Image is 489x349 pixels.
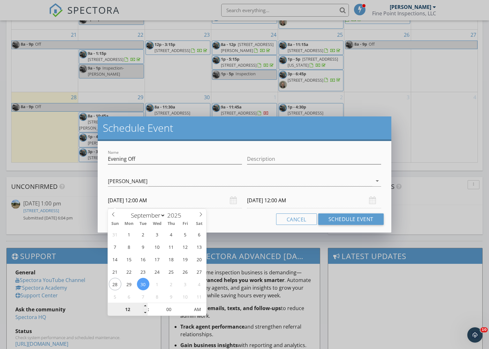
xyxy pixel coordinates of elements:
[151,228,163,241] span: September 3, 2025
[179,290,192,303] span: October 10, 2025
[137,241,149,253] span: September 9, 2025
[109,241,121,253] span: September 7, 2025
[137,253,149,265] span: September 16, 2025
[467,327,483,343] iframe: Intercom live chat
[108,193,242,208] input: Select date
[137,278,149,290] span: September 30, 2025
[108,222,122,226] span: Sun
[318,213,384,225] button: Schedule Event
[165,211,186,219] input: Year
[480,327,488,332] span: 10
[109,228,121,241] span: August 31, 2025
[165,278,177,290] span: October 2, 2025
[165,290,177,303] span: October 9, 2025
[137,228,149,241] span: September 2, 2025
[151,290,163,303] span: October 8, 2025
[150,222,164,226] span: Wed
[165,228,177,241] span: September 4, 2025
[193,265,206,278] span: September 27, 2025
[193,290,206,303] span: October 11, 2025
[123,253,135,265] span: September 15, 2025
[179,253,192,265] span: September 19, 2025
[276,213,317,225] button: Cancel
[123,228,135,241] span: September 1, 2025
[247,193,381,208] input: Select date
[179,241,192,253] span: September 12, 2025
[123,265,135,278] span: September 22, 2025
[151,278,163,290] span: October 1, 2025
[179,278,192,290] span: October 3, 2025
[164,222,178,226] span: Thu
[123,278,135,290] span: September 29, 2025
[151,265,163,278] span: September 24, 2025
[178,222,192,226] span: Fri
[193,228,206,241] span: September 6, 2025
[109,265,121,278] span: September 21, 2025
[136,222,150,226] span: Tue
[109,278,121,290] span: September 28, 2025
[137,290,149,303] span: October 7, 2025
[165,241,177,253] span: September 11, 2025
[137,265,149,278] span: September 23, 2025
[109,290,121,303] span: October 5, 2025
[122,222,136,226] span: Mon
[123,290,135,303] span: October 6, 2025
[373,177,381,185] i: arrow_drop_down
[151,241,163,253] span: September 10, 2025
[147,303,149,316] span: :
[193,253,206,265] span: September 20, 2025
[193,278,206,290] span: October 4, 2025
[103,122,386,134] h2: Schedule Event
[192,222,206,226] span: Sat
[151,253,163,265] span: September 17, 2025
[189,303,206,316] span: Click to toggle
[193,241,206,253] span: September 13, 2025
[109,253,121,265] span: September 14, 2025
[179,228,192,241] span: September 5, 2025
[165,253,177,265] span: September 18, 2025
[165,265,177,278] span: September 25, 2025
[108,178,147,184] div: [PERSON_NAME]
[179,265,192,278] span: September 26, 2025
[123,241,135,253] span: September 8, 2025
